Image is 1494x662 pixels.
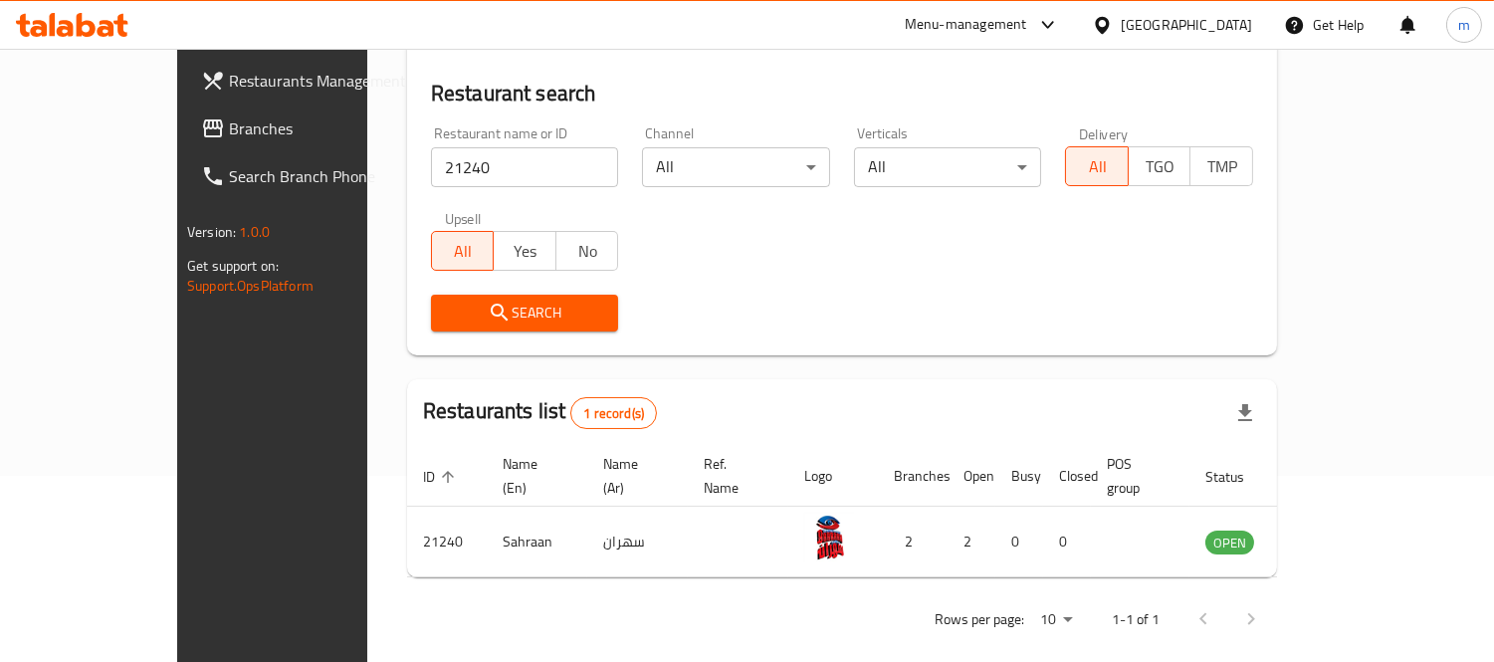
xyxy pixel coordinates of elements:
th: Closed [1043,446,1091,507]
span: TMP [1198,152,1245,181]
span: TGO [1137,152,1183,181]
td: 21240 [407,507,487,577]
th: Open [948,446,995,507]
button: TMP [1189,146,1253,186]
span: 1.0.0 [239,219,270,245]
span: Search [447,301,603,326]
td: Sahraan [487,507,587,577]
img: Sahraan [804,513,854,562]
td: 0 [1043,507,1091,577]
span: Restaurants Management [229,69,411,93]
a: Search Branch Phone [185,152,427,200]
div: Rows per page: [1032,605,1080,635]
button: No [555,231,619,271]
div: All [642,147,830,187]
label: Delivery [1079,126,1129,140]
h2: Restaurants list [423,396,657,429]
button: TGO [1128,146,1191,186]
span: Branches [229,116,411,140]
a: Restaurants Management [185,57,427,105]
span: Search Branch Phone [229,164,411,188]
span: Status [1205,465,1270,489]
div: Export file [1221,389,1269,437]
div: Menu-management [905,13,1027,37]
button: Yes [493,231,556,271]
span: Name (Ar) [603,452,664,500]
div: Total records count [570,397,657,429]
span: Yes [502,237,548,266]
div: All [854,147,1042,187]
span: Ref. Name [704,452,764,500]
span: 1 record(s) [571,404,656,423]
div: OPEN [1205,531,1254,554]
span: All [440,237,487,266]
td: 2 [948,507,995,577]
label: Upsell [445,211,482,225]
input: Search for restaurant name or ID.. [431,147,619,187]
table: enhanced table [407,446,1363,577]
th: Busy [995,446,1043,507]
span: ID [423,465,461,489]
td: سهران [587,507,688,577]
th: Logo [788,446,878,507]
span: m [1458,14,1470,36]
span: All [1074,152,1121,181]
span: OPEN [1205,532,1254,554]
h2: Restaurant search [431,79,1253,109]
span: Name (En) [503,452,563,500]
button: All [431,231,495,271]
span: Version: [187,219,236,245]
a: Branches [185,105,427,152]
p: Rows per page: [935,607,1024,632]
td: 2 [878,507,948,577]
button: All [1065,146,1129,186]
th: Branches [878,446,948,507]
div: [GEOGRAPHIC_DATA] [1121,14,1252,36]
button: Search [431,295,619,331]
p: 1-1 of 1 [1112,607,1160,632]
span: No [564,237,611,266]
a: Support.OpsPlatform [187,273,314,299]
span: Get support on: [187,253,279,279]
td: 0 [995,507,1043,577]
span: POS group [1107,452,1166,500]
